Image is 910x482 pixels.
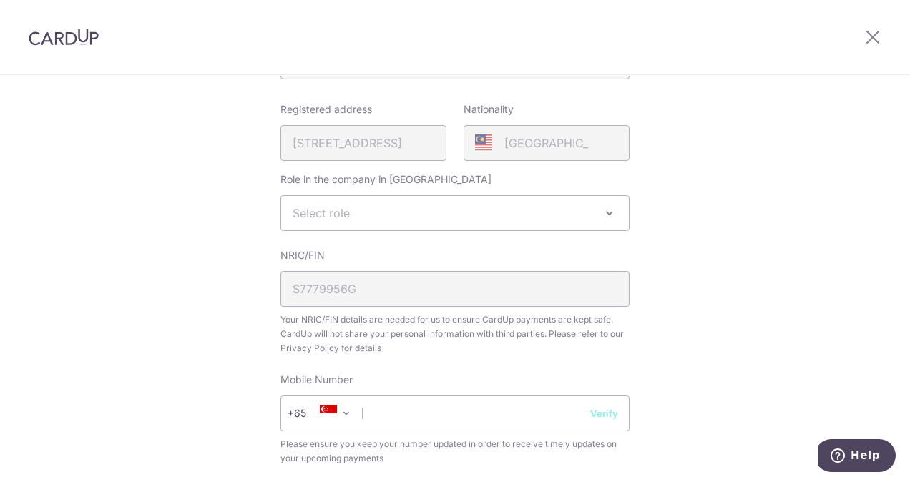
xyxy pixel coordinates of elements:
button: Verify [590,406,618,420]
iframe: Opens a widget where you can find more information [818,439,896,475]
span: +65 [288,405,326,422]
label: NRIC/FIN [280,248,325,262]
label: Role in the company in [GEOGRAPHIC_DATA] [280,172,491,187]
span: +65 [292,405,326,422]
span: Select role [293,206,350,220]
span: Your NRIC/FIN details are needed for us to ensure CardUp payments are kept safe. CardUp will not ... [280,313,630,355]
label: Mobile Number [280,373,353,387]
label: Nationality [464,102,514,117]
img: CardUp [29,29,99,46]
label: Registered address [280,102,372,117]
span: Please ensure you keep your number updated in order to receive timely updates on your upcoming pa... [280,437,630,466]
